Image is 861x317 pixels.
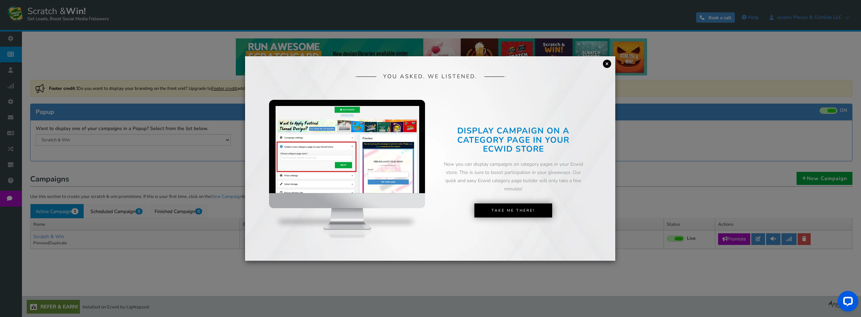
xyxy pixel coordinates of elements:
img: screenshot [276,106,419,193]
h2: DISPLAY CAMPAIGN ON A CATEGORY PAGE IN YOUR ECWID STORE [444,126,583,153]
a: Take Me There! [474,203,552,218]
a: × [603,60,611,68]
span: YOU ASKED. WE LISTENED. [383,74,477,80]
img: mockup [269,100,425,258]
div: Now you can display campaigns on category pages in your Ecwid store. This is sure to boost partic... [444,160,583,193]
iframe: LiveChat chat widget [832,288,861,317]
